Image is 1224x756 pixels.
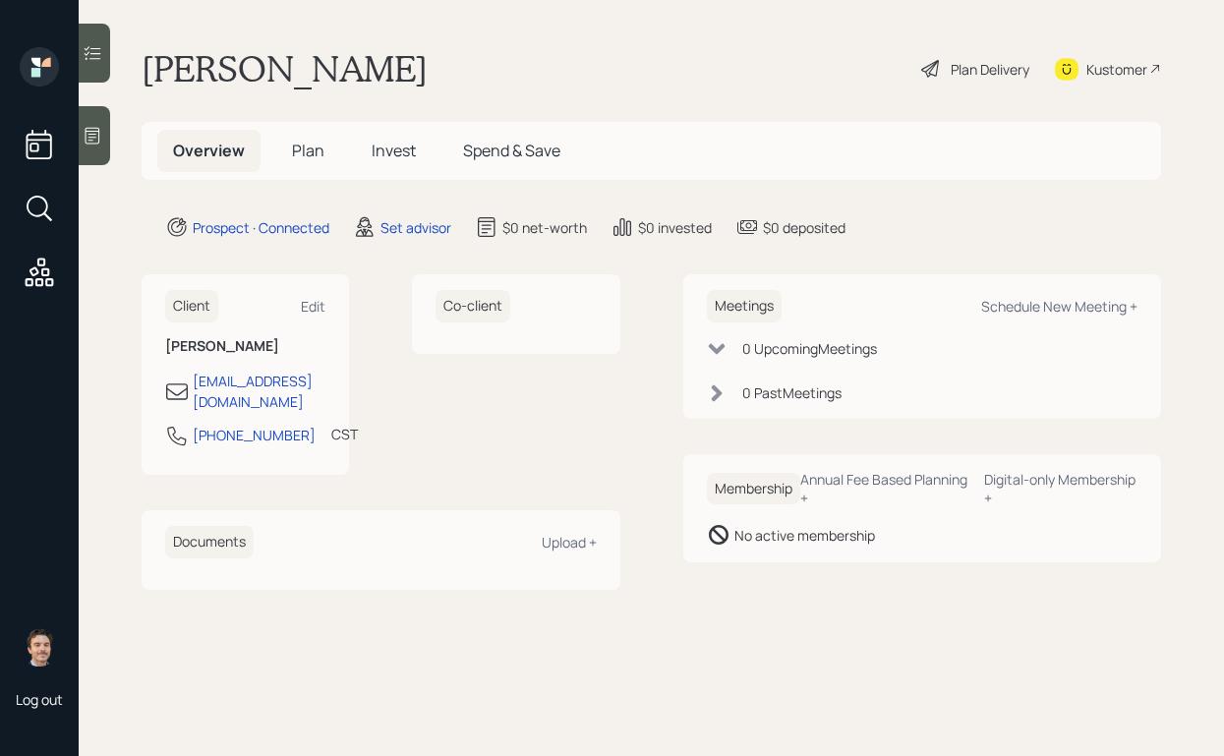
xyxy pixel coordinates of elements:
[763,217,845,238] div: $0 deposited
[502,217,587,238] div: $0 net-worth
[372,140,416,161] span: Invest
[193,425,316,445] div: [PHONE_NUMBER]
[707,473,800,505] h6: Membership
[331,424,358,444] div: CST
[800,470,968,507] div: Annual Fee Based Planning +
[193,217,329,238] div: Prospect · Connected
[20,627,59,667] img: robby-grisanti-headshot.png
[463,140,560,161] span: Spend & Save
[951,59,1029,80] div: Plan Delivery
[436,290,510,322] h6: Co-client
[638,217,712,238] div: $0 invested
[142,47,428,90] h1: [PERSON_NAME]
[16,690,63,709] div: Log out
[165,338,325,355] h6: [PERSON_NAME]
[542,533,597,552] div: Upload +
[301,297,325,316] div: Edit
[173,140,245,161] span: Overview
[193,371,325,412] div: [EMAIL_ADDRESS][DOMAIN_NAME]
[165,526,254,558] h6: Documents
[292,140,324,161] span: Plan
[734,525,875,546] div: No active membership
[165,290,218,322] h6: Client
[707,290,782,322] h6: Meetings
[742,338,877,359] div: 0 Upcoming Meeting s
[984,470,1137,507] div: Digital-only Membership +
[981,297,1137,316] div: Schedule New Meeting +
[1086,59,1147,80] div: Kustomer
[380,217,451,238] div: Set advisor
[742,382,842,403] div: 0 Past Meeting s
